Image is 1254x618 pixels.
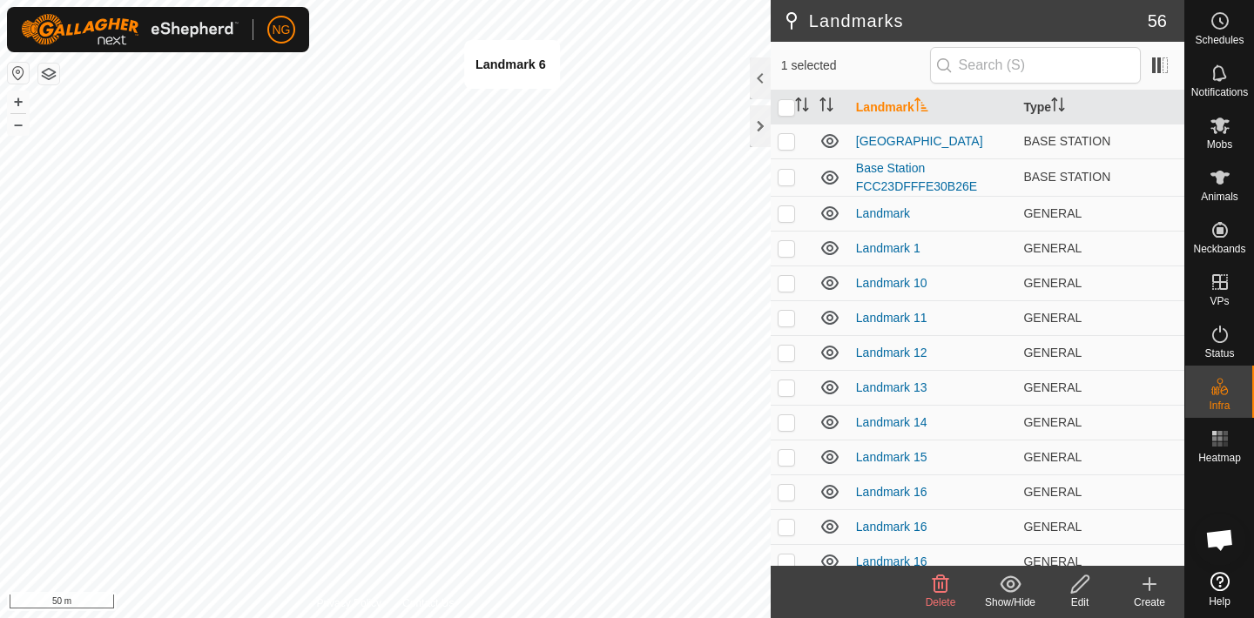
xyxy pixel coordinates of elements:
a: Landmark 16 [856,554,927,568]
a: Landmark 12 [856,346,927,359]
th: Type [1016,91,1184,124]
div: Show/Hide [975,594,1045,610]
span: Neckbands [1193,244,1245,254]
a: Landmark 15 [856,450,927,464]
span: GENERAL [1023,206,1082,220]
span: BASE STATION [1023,170,1110,184]
a: Landmark 1 [856,241,920,255]
a: Help [1185,565,1254,614]
a: Base Station FCC23DFFFE30B26E [856,161,977,193]
span: Mobs [1207,139,1232,150]
a: Landmark 14 [856,415,927,429]
span: Infra [1209,400,1230,411]
a: Landmark 13 [856,380,927,394]
a: Landmark 16 [856,520,927,534]
span: GENERAL [1023,485,1082,499]
a: [GEOGRAPHIC_DATA] [856,134,983,148]
div: Create [1115,594,1184,610]
p-sorticon: Activate to sort [795,100,809,114]
p-sorticon: Activate to sort [1051,100,1065,114]
span: Animals [1201,191,1238,202]
span: Status [1204,348,1234,359]
span: GENERAL [1023,415,1082,429]
span: GENERAL [1023,554,1082,568]
span: BASE STATION [1023,134,1110,148]
span: Heatmap [1198,453,1241,463]
span: Help [1209,596,1230,607]
a: Landmark 16 [856,485,927,499]
span: Delete [926,596,956,608]
a: Landmark 10 [856,276,927,290]
button: Reset Map [8,63,29,84]
span: 1 selected [781,57,930,75]
th: Landmark [849,91,1017,124]
button: – [8,114,29,135]
p-sorticon: Activate to sort [819,100,833,114]
a: Privacy Policy [316,595,381,611]
span: GENERAL [1023,520,1082,534]
a: Landmark [856,206,910,220]
input: Search (S) [930,47,1141,84]
span: GENERAL [1023,450,1082,464]
div: Edit [1045,594,1115,610]
span: GENERAL [1023,346,1082,359]
div: Landmark 6 [475,54,546,75]
span: VPs [1210,296,1229,306]
span: GENERAL [1023,380,1082,394]
button: + [8,91,29,112]
h2: Landmarks [781,10,1148,31]
a: Contact Us [402,595,454,611]
a: Landmark 11 [856,311,927,325]
span: NG [273,21,291,39]
p-sorticon: Activate to sort [914,100,928,114]
span: GENERAL [1023,311,1082,325]
span: Notifications [1191,87,1248,97]
a: Open chat [1194,514,1246,566]
span: GENERAL [1023,241,1082,255]
img: Gallagher Logo [21,14,239,45]
button: Map Layers [38,64,59,84]
span: GENERAL [1023,276,1082,290]
span: Schedules [1195,35,1244,45]
span: 56 [1148,8,1167,34]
